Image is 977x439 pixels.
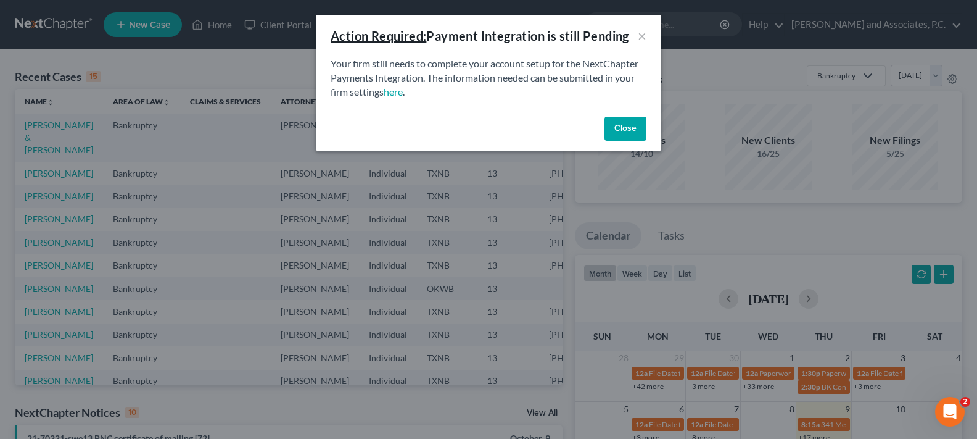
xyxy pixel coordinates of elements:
u: Action Required: [331,28,426,43]
button: Close [604,117,646,141]
iframe: Intercom live chat [935,397,965,427]
div: Payment Integration is still Pending [331,27,629,44]
button: × [638,28,646,43]
a: here [384,86,403,98]
span: 2 [960,397,970,407]
p: Your firm still needs to complete your account setup for the NextChapter Payments Integration. Th... [331,57,646,99]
